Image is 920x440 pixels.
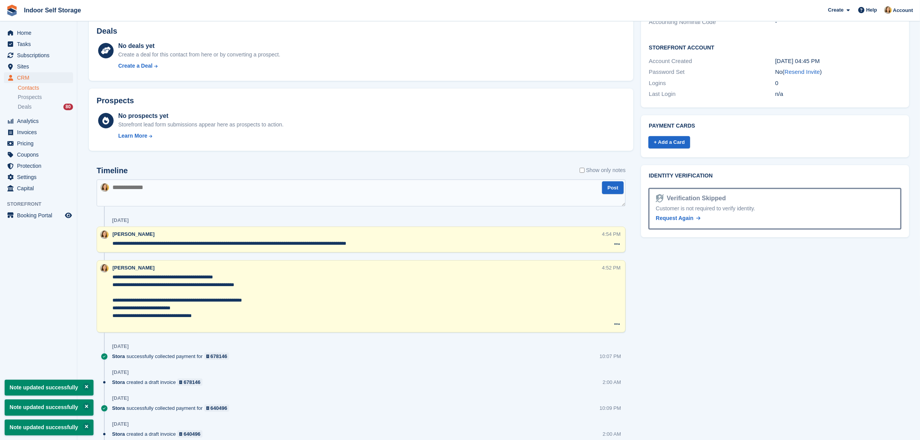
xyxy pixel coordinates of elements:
a: menu [4,27,73,38]
a: 678146 [204,353,230,360]
div: Account Created [649,57,775,66]
div: [DATE] [112,217,129,223]
div: No prospects yet [118,111,284,121]
a: menu [4,160,73,171]
span: Subscriptions [17,50,63,61]
div: Password Set [649,68,775,77]
a: Prospects [18,93,73,101]
h2: Timeline [97,166,128,175]
img: Identity Verification Ready [656,194,663,203]
div: [DATE] [112,343,129,350]
span: Protection [17,160,63,171]
span: Home [17,27,63,38]
span: Deals [18,103,32,111]
a: + Add a Card [648,136,690,149]
div: Verification Skipped [664,194,726,203]
div: 4:54 PM [602,230,621,238]
p: Note updated successfully [5,380,94,396]
div: [DATE] [112,395,129,401]
h2: Identity verification [649,173,901,179]
a: menu [4,149,73,160]
a: Learn More [118,132,284,140]
div: 10:07 PM [600,353,621,360]
div: created a draft invoice [112,430,206,438]
h2: Payment cards [649,123,901,129]
div: Logins [649,79,775,88]
a: menu [4,172,73,182]
span: Capital [17,183,63,194]
span: Tasks [17,39,63,49]
div: successfully collected payment for [112,353,233,360]
a: menu [4,210,73,221]
a: menu [4,116,73,126]
div: Create a deal for this contact from here or by converting a prospect. [118,51,280,59]
div: [DATE] 04:45 PM [775,57,901,66]
div: No [775,68,901,77]
span: Booking Portal [17,210,63,221]
a: menu [4,138,73,149]
a: menu [4,183,73,194]
span: Account [893,7,913,14]
h2: Prospects [97,96,134,105]
img: stora-icon-8386f47178a22dfd0bd8f6a31ec36ba5ce8667c1dd55bd0f319d3a0aa187defe.svg [6,5,18,16]
div: 4:52 PM [602,264,621,271]
a: menu [4,127,73,138]
div: 2:00 AM [603,430,621,438]
a: Preview store [64,211,73,220]
input: Show only notes [580,166,585,174]
span: CRM [17,72,63,83]
div: Accounting Nominal Code [649,18,775,27]
img: Emma Higgins [884,6,892,14]
a: Request Again [656,214,701,222]
div: 640496 [211,404,227,412]
a: menu [4,39,73,49]
div: [DATE] [112,369,129,375]
span: Settings [17,172,63,182]
div: 678146 [211,353,227,360]
span: ( ) [782,68,822,75]
div: 640496 [184,430,200,438]
div: 0 [775,79,901,88]
button: Post [602,181,624,194]
span: Stora [112,353,125,360]
span: Create [828,6,843,14]
a: menu [4,50,73,61]
div: 80 [63,104,73,110]
span: [PERSON_NAME] [112,231,155,237]
div: - [775,18,901,27]
a: 640496 [204,404,230,412]
div: [DATE] [112,421,129,427]
img: Emma Higgins [100,264,109,273]
a: 678146 [177,379,202,386]
div: 10:09 PM [600,404,621,412]
a: 640496 [177,430,202,438]
div: created a draft invoice [112,379,206,386]
span: Sites [17,61,63,72]
a: Indoor Self Storage [21,4,84,17]
div: No deals yet [118,41,280,51]
span: Request Again [656,215,694,221]
div: Customer is not required to verify identity. [656,205,894,213]
span: Stora [112,379,125,386]
span: [PERSON_NAME] [112,265,155,271]
div: n/a [775,90,901,99]
label: Show only notes [580,166,626,174]
div: successfully collected payment for [112,404,233,412]
img: Emma Higgins [100,230,109,239]
h2: Storefront Account [649,43,901,51]
span: Analytics [17,116,63,126]
a: Resend Invite [784,68,820,75]
a: menu [4,72,73,83]
a: Create a Deal [118,62,280,70]
span: Help [866,6,877,14]
span: Storefront [7,200,77,208]
div: Create a Deal [118,62,153,70]
div: 2:00 AM [603,379,621,386]
p: Note updated successfully [5,399,94,415]
span: Stora [112,430,125,438]
div: Last Login [649,90,775,99]
span: Invoices [17,127,63,138]
div: Learn More [118,132,147,140]
a: menu [4,61,73,72]
span: Coupons [17,149,63,160]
